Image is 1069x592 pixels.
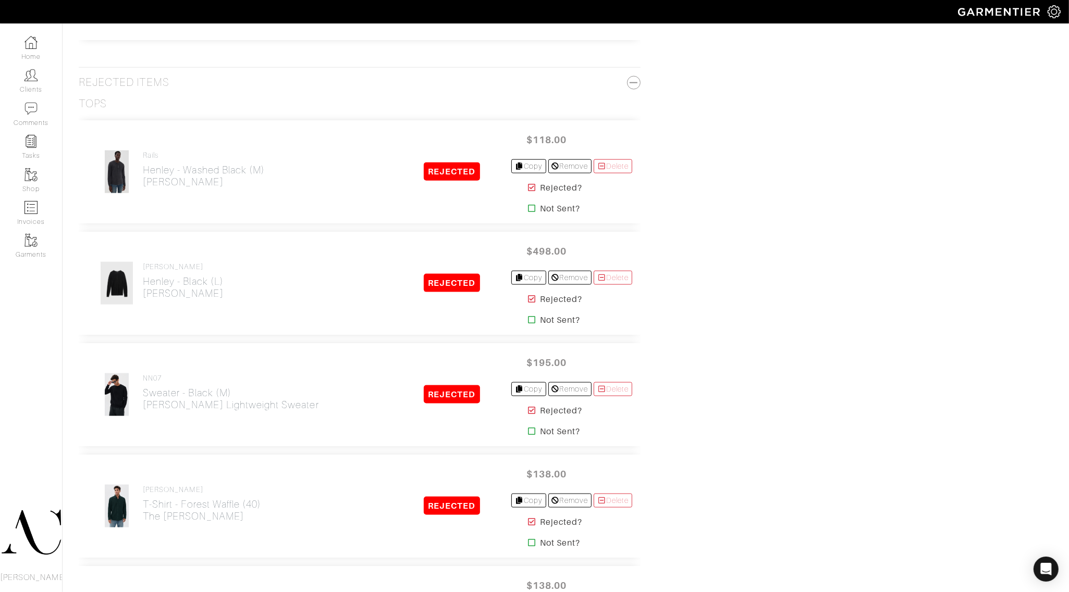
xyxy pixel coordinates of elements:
h3: Rejected Items [79,76,641,89]
span: $195.00 [515,351,578,374]
a: Delete [594,271,632,285]
img: WufXkMpufcq8eBPRZNRC9RwN [100,261,133,305]
img: 9o65zwrpp7XvswccH7qoRcR9 [104,373,129,417]
strong: Not Sent? [540,425,580,438]
div: Open Intercom Messenger [1034,557,1059,582]
h4: [PERSON_NAME] [143,262,224,271]
a: Delete [594,494,632,508]
a: Copy [511,159,546,173]
strong: Not Sent? [540,203,580,215]
a: Remove [548,159,592,173]
img: eTeXC8bnzWszTZMUDiCdqaZT [104,150,129,194]
a: Remove [548,271,592,285]
span: REJECTED [424,385,480,404]
strong: Not Sent? [540,537,580,549]
img: clients-icon-6bae9207a08558b7cb47a8932f037763ab4055f8c8b6bfacd5dc20c3e0201464.png [24,69,38,82]
a: Remove [548,494,592,508]
span: $138.00 [515,463,578,485]
h4: NN07 [143,374,319,383]
span: REJECTED [424,274,480,292]
img: b4Wkf8EmfEaev4JxsHkRK6yJ [104,484,129,528]
h4: Rails [143,151,265,160]
span: $118.00 [515,129,578,151]
h2: Henley - Washed Black (M) [PERSON_NAME] [143,164,265,188]
span: REJECTED [424,162,480,181]
strong: Rejected? [540,182,582,194]
h4: [PERSON_NAME] [143,485,261,494]
a: Delete [594,382,632,396]
strong: Rejected? [540,405,582,417]
span: $498.00 [515,240,578,262]
h2: Sweater - Black (M) [PERSON_NAME] Lightweight Sweater [143,387,319,411]
img: garmentier-logo-header-white-b43fb05a5012e4ada735d5af1a66efaba907eab6374d6393d1fbf88cb4ef424d.png [953,3,1048,21]
a: Copy [511,271,546,285]
strong: Rejected? [540,293,582,306]
a: Remove [548,382,592,396]
h2: Henley - Black (L) [PERSON_NAME] [143,275,224,299]
a: [PERSON_NAME] T-Shirt - Forest Waffle (40)The [PERSON_NAME] [143,485,261,522]
strong: Rejected? [540,516,582,528]
img: gear-icon-white-bd11855cb880d31180b6d7d6211b90ccbf57a29d726f0c71d8c61bd08dd39cc2.png [1048,5,1061,18]
h2: T-Shirt - Forest Waffle (40) The [PERSON_NAME] [143,498,261,522]
span: REJECTED [424,497,480,515]
img: garments-icon-b7da505a4dc4fd61783c78ac3ca0ef83fa9d6f193b1c9dc38574b1d14d53ca28.png [24,234,38,247]
img: dashboard-icon-dbcd8f5a0b271acd01030246c82b418ddd0df26cd7fceb0bd07c9910d44c42f6.png [24,36,38,49]
img: orders-icon-0abe47150d42831381b5fb84f609e132dff9fe21cb692f30cb5eec754e2cba89.png [24,201,38,214]
a: [PERSON_NAME] Henley - Black (L)[PERSON_NAME] [143,262,224,299]
img: garments-icon-b7da505a4dc4fd61783c78ac3ca0ef83fa9d6f193b1c9dc38574b1d14d53ca28.png [24,168,38,181]
a: Rails Henley - Washed Black (M)[PERSON_NAME] [143,151,265,188]
a: Delete [594,159,632,173]
strong: Not Sent? [540,314,580,326]
img: reminder-icon-8004d30b9f0a5d33ae49ab947aed9ed385cf756f9e5892f1edd6e32f2345188e.png [24,135,38,148]
a: NN07 Sweater - Black (M)[PERSON_NAME] Lightweight Sweater [143,374,319,411]
a: Copy [511,382,546,396]
a: Copy [511,494,546,508]
h3: Tops [79,97,107,110]
img: comment-icon-a0a6a9ef722e966f86d9cbdc48e553b5cf19dbc54f86b18d962a5391bc8f6eb6.png [24,102,38,115]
